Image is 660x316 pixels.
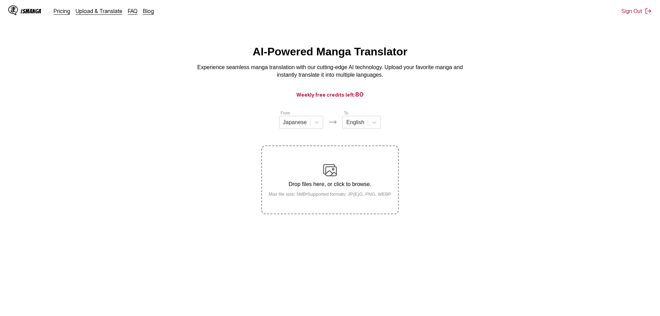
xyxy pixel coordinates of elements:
[344,111,348,116] label: To
[263,192,397,197] small: Max file size: 5MB • Supported formats: JP(E)G, PNG, WEBP
[263,181,397,187] p: Drop files here, or click to browse.
[143,8,154,14] a: Blog
[76,8,122,14] a: Upload & Translate
[645,8,652,14] img: Sign out
[253,45,407,58] h1: AI-Powered Manga Translator
[128,8,137,14] a: FAQ
[621,8,652,14] button: Sign Out
[21,8,41,14] div: IsManga
[280,111,290,116] label: From
[8,6,54,17] a: IsManga LogoIsManga
[355,91,364,98] span: 80
[16,90,643,99] h3: Weekly free credits left:
[329,118,337,126] img: Languages icon
[8,6,18,15] img: IsManga Logo
[54,8,70,14] a: Pricing
[192,64,467,79] p: Experience seamless manga translation with our cutting-edge AI technology. Upload your favorite m...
